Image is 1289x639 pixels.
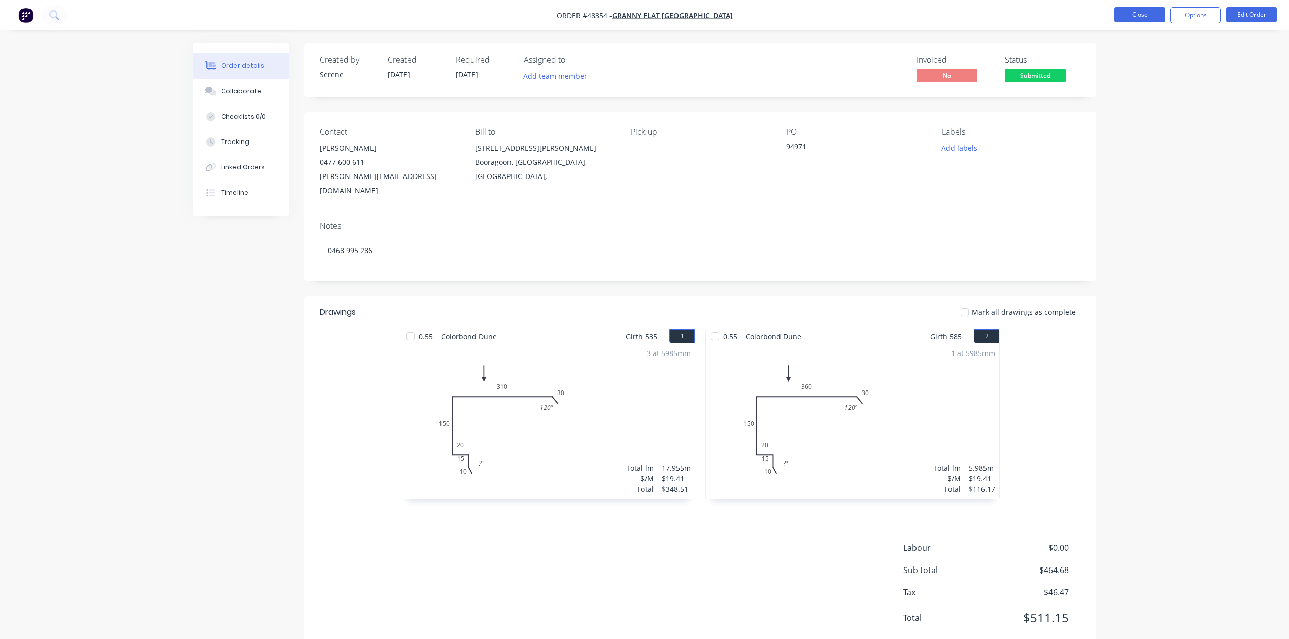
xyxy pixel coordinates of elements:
[612,11,733,20] a: Granny Flat [GEOGRAPHIC_DATA]
[388,69,410,79] span: [DATE]
[786,127,925,137] div: PO
[994,564,1069,576] span: $464.68
[994,609,1069,627] span: $511.15
[320,306,356,318] div: Drawings
[221,112,266,121] div: Checklists 0/0
[930,329,962,344] span: Girth 585
[917,69,977,82] span: No
[456,69,478,79] span: [DATE]
[18,8,33,23] img: Factory
[193,79,289,104] button: Collaborate
[626,329,657,344] span: Girth 535
[320,127,459,137] div: Contact
[193,129,289,155] button: Tracking
[969,484,995,494] div: $116.17
[388,55,444,65] div: Created
[320,221,1081,231] div: Notes
[1226,7,1277,22] button: Edit Order
[626,473,654,484] div: $/M
[903,586,994,598] span: Tax
[647,348,691,359] div: 3 at 5985mm
[475,127,614,137] div: Bill to
[933,463,961,473] div: Total lm
[320,169,459,198] div: [PERSON_NAME][EMAIL_ADDRESS][DOMAIN_NAME]
[631,127,770,137] div: Pick up
[415,329,437,344] span: 0.55
[936,141,982,155] button: Add labels
[524,69,593,83] button: Add team member
[193,155,289,180] button: Linked Orders
[518,69,593,83] button: Add team member
[994,586,1069,598] span: $46.47
[786,141,913,155] div: 94971
[719,329,741,344] span: 0.55
[917,55,993,65] div: Invoiced
[1005,55,1081,65] div: Status
[706,344,999,499] div: 010152015036030120º?º1 at 5985mmTotal lm$/MTotal5.985m$19.41$116.17
[221,87,261,96] div: Collaborate
[221,137,249,147] div: Tracking
[193,104,289,129] button: Checklists 0/0
[626,484,654,494] div: Total
[969,463,995,473] div: 5.985m
[1005,69,1066,82] span: Submitted
[320,141,459,155] div: [PERSON_NAME]
[1005,69,1066,84] button: Submitted
[972,307,1076,317] span: Mark all drawings as complete
[524,55,625,65] div: Assigned to
[320,155,459,169] div: 0477 600 611
[933,473,961,484] div: $/M
[1170,7,1221,23] button: Options
[221,188,248,197] div: Timeline
[662,484,691,494] div: $348.51
[903,612,994,624] span: Total
[662,463,691,473] div: 17.955m
[741,329,805,344] span: Colorbond Dune
[456,55,512,65] div: Required
[662,473,691,484] div: $19.41
[320,55,376,65] div: Created by
[193,53,289,79] button: Order details
[193,180,289,205] button: Timeline
[557,11,612,20] span: Order #48354 -
[903,564,994,576] span: Sub total
[669,329,695,343] button: 1
[320,69,376,80] div: Serene
[974,329,999,343] button: 2
[1114,7,1165,22] button: Close
[994,542,1069,554] span: $0.00
[401,344,695,499] div: 010152015031030120º?º3 at 5985mmTotal lm$/MTotal17.955m$19.41$348.51
[221,163,265,172] div: Linked Orders
[475,141,614,184] div: [STREET_ADDRESS][PERSON_NAME]Booragoon, [GEOGRAPHIC_DATA], [GEOGRAPHIC_DATA],
[320,235,1081,266] div: 0468 995 286
[951,348,995,359] div: 1 at 5985mm
[437,329,501,344] span: Colorbond Dune
[320,141,459,198] div: [PERSON_NAME]0477 600 611[PERSON_NAME][EMAIL_ADDRESS][DOMAIN_NAME]
[933,484,961,494] div: Total
[475,141,614,155] div: [STREET_ADDRESS][PERSON_NAME]
[969,473,995,484] div: $19.41
[221,61,264,70] div: Order details
[475,155,614,184] div: Booragoon, [GEOGRAPHIC_DATA], [GEOGRAPHIC_DATA],
[942,127,1081,137] div: Labels
[903,542,994,554] span: Labour
[626,463,654,473] div: Total lm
